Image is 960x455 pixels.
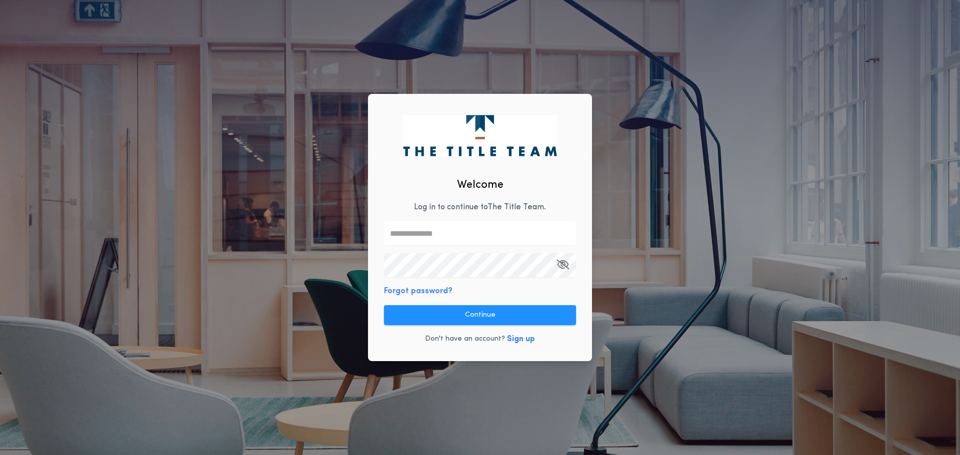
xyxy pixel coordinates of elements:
[425,334,505,344] p: Don't have an account?
[507,333,535,345] button: Sign up
[403,115,556,156] img: logo
[384,305,576,325] button: Continue
[384,285,452,297] button: Forgot password?
[457,177,503,193] h2: Welcome
[414,201,546,213] p: Log in to continue to The Title Team .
